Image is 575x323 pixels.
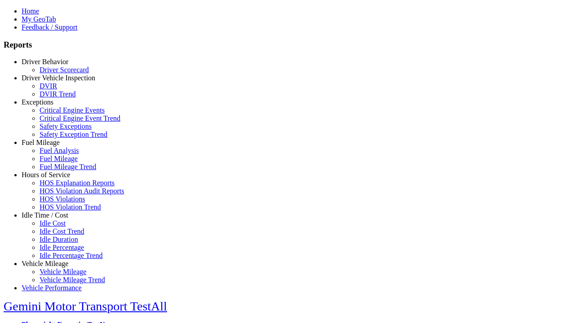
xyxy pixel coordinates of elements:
[40,106,105,114] a: Critical Engine Events
[22,15,56,23] a: My GeoTab
[40,122,92,130] a: Safety Exceptions
[40,131,107,138] a: Safety Exception Trend
[40,268,86,275] a: Vehicle Mileage
[40,244,84,251] a: Idle Percentage
[22,74,95,82] a: Driver Vehicle Inspection
[22,171,70,179] a: Hours of Service
[22,98,53,106] a: Exceptions
[40,163,96,170] a: Fuel Mileage Trend
[40,82,57,90] a: DVIR
[40,187,124,195] a: HOS Violation Audit Reports
[40,227,84,235] a: Idle Cost Trend
[40,155,78,162] a: Fuel Mileage
[4,40,571,50] h3: Reports
[40,203,101,211] a: HOS Violation Trend
[40,252,102,259] a: Idle Percentage Trend
[40,147,79,154] a: Fuel Analysis
[40,276,105,284] a: Vehicle Mileage Trend
[22,211,68,219] a: Idle Time / Cost
[40,195,85,203] a: HOS Violations
[40,114,120,122] a: Critical Engine Event Trend
[22,284,82,292] a: Vehicle Performance
[40,66,89,74] a: Driver Scorecard
[40,236,78,243] a: Idle Duration
[22,260,68,267] a: Vehicle Mileage
[22,7,39,15] a: Home
[22,58,68,65] a: Driver Behavior
[40,179,115,187] a: HOS Explanation Reports
[40,219,66,227] a: Idle Cost
[22,139,60,146] a: Fuel Mileage
[22,23,77,31] a: Feedback / Support
[40,90,75,98] a: DVIR Trend
[4,299,167,313] a: Gemini Motor Transport TestAll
